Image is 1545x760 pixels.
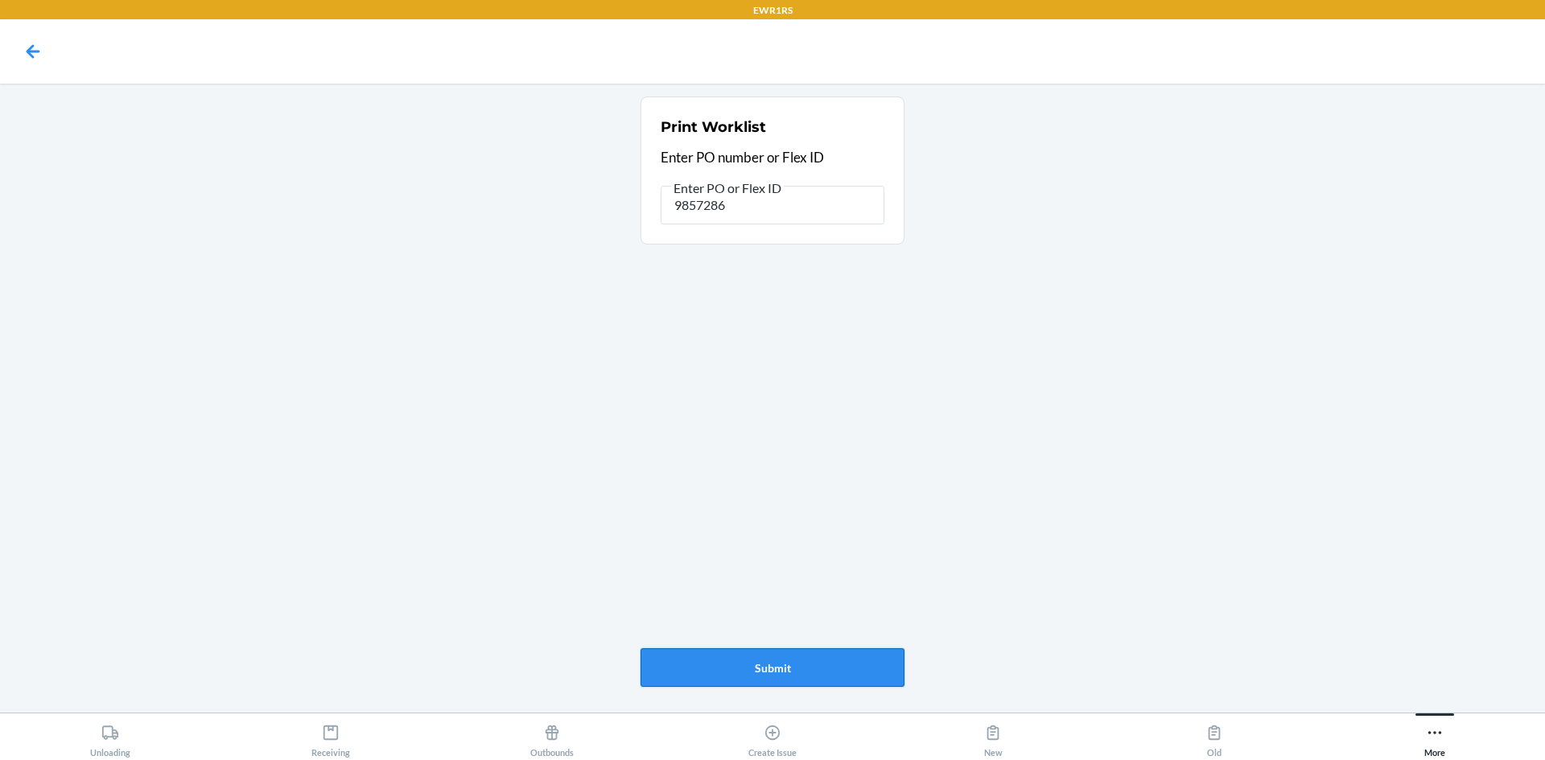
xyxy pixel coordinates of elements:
button: Create Issue [662,713,883,758]
span: Enter PO or Flex ID [671,180,784,196]
button: New [883,713,1103,758]
button: Outbounds [442,713,662,758]
div: Create Issue [748,717,797,758]
div: Old [1205,717,1223,758]
h2: Print Worklist [661,117,766,138]
input: Enter PO or Flex ID [661,186,884,224]
div: Unloading [90,717,130,758]
div: New [984,717,1003,758]
button: Submit [641,648,904,687]
div: More [1424,717,1445,758]
button: Old [1103,713,1324,758]
div: Receiving [311,717,350,758]
p: Enter PO number or Flex ID [661,147,884,168]
div: Outbounds [530,717,574,758]
p: EWR1RS [753,3,793,18]
button: Receiving [220,713,441,758]
button: More [1325,713,1545,758]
